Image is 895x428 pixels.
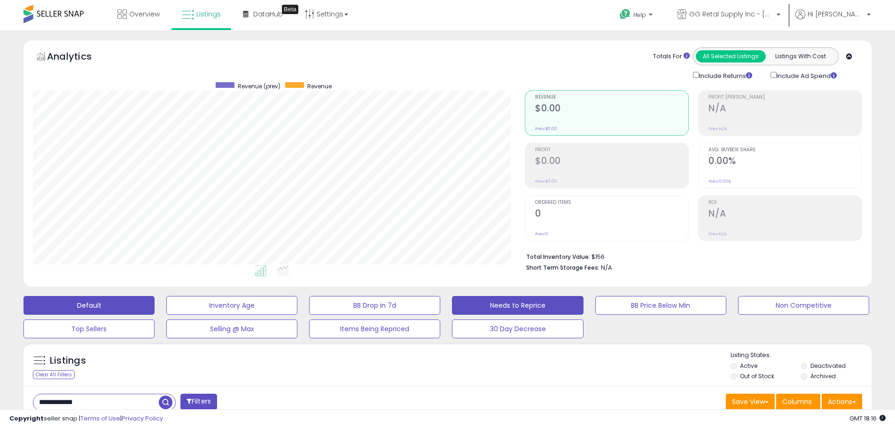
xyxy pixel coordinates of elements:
[535,126,557,132] small: Prev: $0.00
[238,82,280,90] span: Revenue (prev)
[80,414,120,423] a: Terms of Use
[535,95,688,100] span: Revenue
[166,319,297,338] button: Selling @ Max
[708,95,862,100] span: Profit [PERSON_NAME]
[731,351,872,360] p: Listing States:
[535,148,688,153] span: Profit
[9,414,163,423] div: seller snap | |
[122,414,163,423] a: Privacy Policy
[535,179,557,184] small: Prev: $0.00
[708,208,862,221] h2: N/A
[9,414,44,423] strong: Copyright
[452,319,583,338] button: 30 Day Decrease
[309,296,440,315] button: BB Drop in 7d
[526,264,599,272] b: Short Term Storage Fees:
[253,9,283,19] span: DataHub
[810,362,846,370] label: Deactivated
[782,397,812,406] span: Columns
[166,296,297,315] button: Inventory Age
[526,253,590,261] b: Total Inventory Value:
[763,70,852,81] div: Include Ad Spend
[307,82,332,90] span: Revenue
[196,9,221,19] span: Listings
[452,296,583,315] button: Needs to Reprice
[653,52,690,61] div: Totals For
[708,231,727,237] small: Prev: N/A
[726,394,775,410] button: Save View
[795,9,871,31] a: Hi [PERSON_NAME]
[526,250,855,262] li: $156
[50,354,86,367] h5: Listings
[810,372,836,380] label: Archived
[535,200,688,205] span: Ordered Items
[129,9,160,19] span: Overview
[309,319,440,338] button: Items Being Repriced
[535,103,688,116] h2: $0.00
[708,156,862,168] h2: 0.00%
[282,5,298,14] div: Tooltip anchor
[738,296,869,315] button: Non Competitive
[708,126,727,132] small: Prev: N/A
[612,1,662,31] a: Help
[535,208,688,221] h2: 0
[619,8,631,20] i: Get Help
[689,9,774,19] span: GG Retal Supply Inc - [GEOGRAPHIC_DATA]
[33,370,75,379] div: Clear All Filters
[822,394,862,410] button: Actions
[601,263,612,272] span: N/A
[696,50,766,62] button: All Selected Listings
[535,156,688,168] h2: $0.00
[633,11,646,19] span: Help
[740,372,774,380] label: Out of Stock
[708,103,862,116] h2: N/A
[23,296,155,315] button: Default
[47,50,110,65] h5: Analytics
[708,200,862,205] span: ROI
[23,319,155,338] button: Top Sellers
[740,362,757,370] label: Active
[776,394,820,410] button: Columns
[708,148,862,153] span: Avg. Buybox Share
[849,414,886,423] span: 2025-09-16 18:16 GMT
[765,50,835,62] button: Listings With Cost
[686,70,763,81] div: Include Returns
[708,179,731,184] small: Prev: 0.00%
[180,394,217,410] button: Filters
[595,296,726,315] button: BB Price Below Min
[535,231,548,237] small: Prev: 0
[808,9,864,19] span: Hi [PERSON_NAME]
